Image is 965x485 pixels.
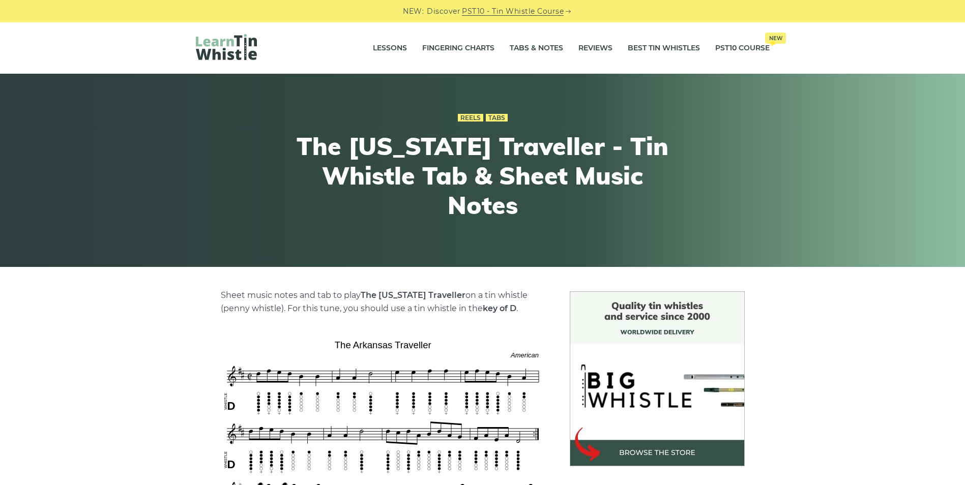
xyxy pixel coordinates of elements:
[458,114,483,122] a: Reels
[510,36,563,61] a: Tabs & Notes
[628,36,700,61] a: Best Tin Whistles
[422,36,494,61] a: Fingering Charts
[221,289,545,315] p: Sheet music notes and tab to play on a tin whistle (penny whistle). For this tune, you should use...
[486,114,508,122] a: Tabs
[373,36,407,61] a: Lessons
[483,304,516,313] strong: key of D
[578,36,612,61] a: Reviews
[361,290,465,300] strong: The [US_STATE] Traveller
[296,132,670,220] h1: The [US_STATE] Traveller - Tin Whistle Tab & Sheet Music Notes
[570,291,745,466] img: BigWhistle Tin Whistle Store
[715,36,770,61] a: PST10 CourseNew
[765,33,786,44] span: New
[196,34,257,60] img: LearnTinWhistle.com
